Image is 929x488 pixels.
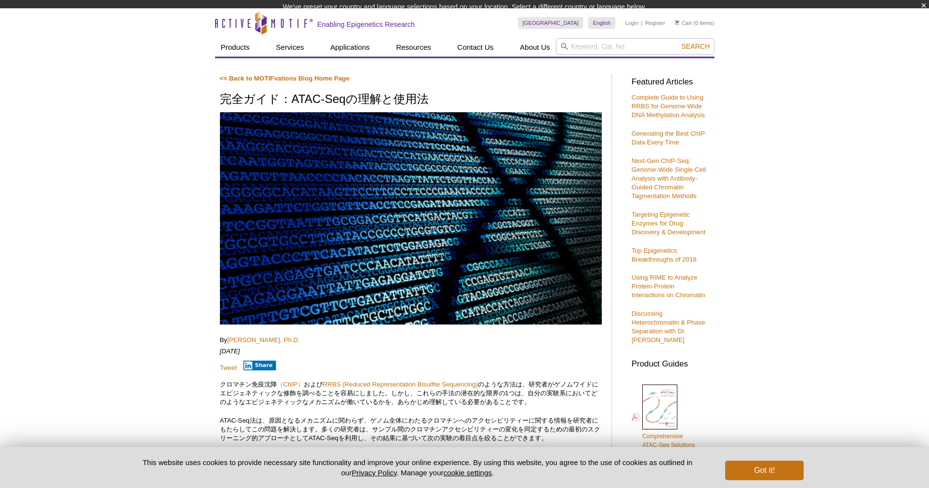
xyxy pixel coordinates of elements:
a: Privacy Policy [352,468,396,477]
a: Top Epigenetics Breakthroughs of 2018 [632,247,696,263]
a: [GEOGRAPHIC_DATA] [518,17,584,29]
a: Products [215,38,256,57]
a: << Back to MOTIFvations Blog Home Page [220,75,350,82]
a: Discussing Heterochromatin & Phase Separation with Dr. [PERSON_NAME] [632,310,705,344]
a: RRBS (Reduced Representation Bisulfite Sequencing) [323,381,478,388]
a: ComprehensiveATAC-Seq Solutions [632,384,695,451]
h3: Featured Articles [632,78,710,86]
p: クロマチン免疫沈降 および のような方法は、研究者がゲノムワイドにエピジェネティックな修飾を調べることを容易にしました。しかし、これらの手法の潜在的な限界の1つは、自分の実験系においてどのような... [220,380,602,407]
a: （ChIP） [277,381,304,388]
a: Complete Guide to Using RRBS for Genome-Wide DNA Methylation Analysis [632,94,705,119]
a: Next-Gen ChIP-Seq: Genome-Wide Single-Cell Analysis with Antibody-Guided Chromatin Tagmentation M... [632,157,706,200]
img: ATAC-Seq [220,112,602,325]
a: Generating the Best ChIP Data Every Time [632,130,705,146]
a: [PERSON_NAME], Ph.D. [227,336,300,344]
img: Your Cart [675,20,679,25]
a: Register [645,20,665,26]
input: Keyword, Cat. No. [556,38,714,55]
button: Search [678,42,712,51]
img: Comprehensive ATAC-Seq Solutions [642,385,677,430]
h3: Product Guides [632,354,710,368]
p: ATAC-Seq法は、原因となるメカニズムに関わらず、ゲノム全体にわたるクロマチンへのアクセシビリティーに関する情報を研究者にもたらしてこの問題を解決します。多くの研究者は、サンプル間のクロマチ... [220,416,602,443]
a: Using RIME to Analyze Protein-Protein Interactions on Chromatin [632,274,705,299]
a: Cart [675,20,692,26]
a: About Us [514,38,556,57]
span: Search [681,42,710,50]
span: Comprehensive ATAC-Seq Solutions [642,433,695,448]
a: Login [625,20,638,26]
button: cookie settings [443,468,492,477]
a: Contact Us [452,38,499,57]
p: This website uses cookies to provide necessary site functionality and improve your online experie... [126,457,710,478]
a: Resources [390,38,437,57]
a: Applications [324,38,376,57]
p: By [220,336,602,345]
em: [DATE] [220,347,240,355]
a: Services [270,38,310,57]
a: Tweet [220,364,237,371]
a: English [588,17,615,29]
a: Targeting Epigenetic Enzymes for Drug Discovery & Development [632,211,706,236]
h2: Enabling Epigenetics Research [317,20,415,29]
h1: 完全ガイド：ATAC-Seqの理解と使用法 [220,93,602,107]
li: (0 items) [675,17,714,29]
button: Got it! [725,461,803,480]
button: Share [243,361,276,370]
li: | [641,17,643,29]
